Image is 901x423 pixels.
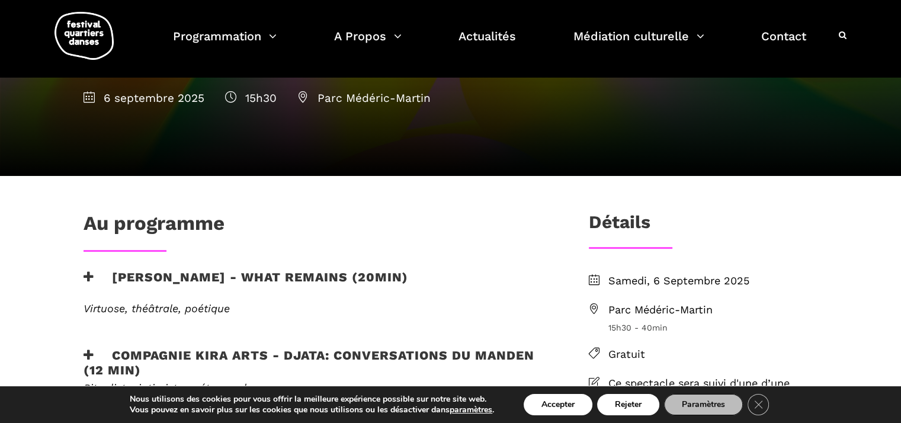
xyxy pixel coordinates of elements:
span: Samedi, 6 Septembre 2025 [608,273,818,290]
a: Programmation [173,26,277,61]
button: Rejeter [597,394,659,415]
span: 15h30 - 40min [608,321,818,334]
em: Ritualiste, intimiste, métamorphose [84,382,268,394]
span: 15h30 [225,91,277,105]
span: Parc Médéric-Martin [297,91,431,105]
button: Close GDPR Cookie Banner [748,394,769,415]
a: Actualités [458,26,516,61]
button: Paramètres [664,394,743,415]
a: Contact [761,26,806,61]
h3: Détails [589,211,650,241]
button: Accepter [524,394,592,415]
h3: [PERSON_NAME] - What remains (20min) [84,270,408,299]
p: Vous pouvez en savoir plus sur les cookies que nous utilisons ou les désactiver dans . [130,405,494,415]
a: A Propos [334,26,402,61]
h1: Au programme [84,211,225,241]
button: paramètres [450,405,492,415]
img: logo-fqd-med [54,12,114,60]
span: Gratuit [608,346,818,363]
h3: Compagnie Kira Arts - Djata: Conversations du Manden (12 min) [84,348,550,377]
p: Nous utilisons des cookies pour vous offrir la meilleure expérience possible sur notre site web. [130,394,494,405]
span: 6 septembre 2025 [84,91,204,105]
span: Parc Médéric-Martin [608,302,818,319]
em: Virtuose, théâtrale, poétique [84,302,230,315]
a: Médiation culturelle [573,26,704,61]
